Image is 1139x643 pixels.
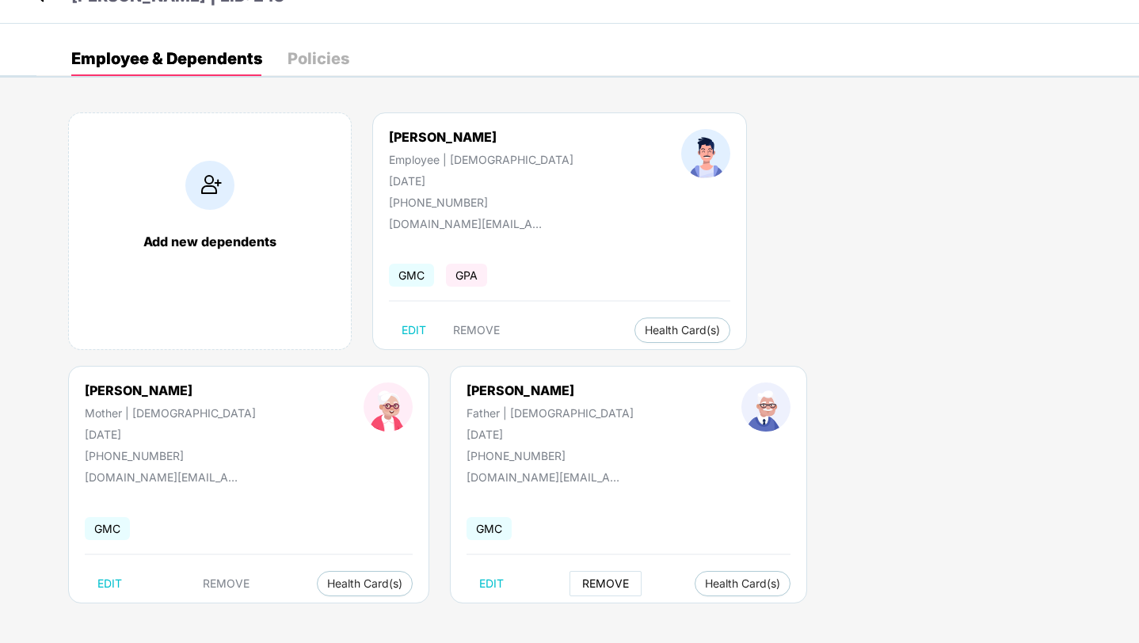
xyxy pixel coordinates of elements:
div: Mother | [DEMOGRAPHIC_DATA] [85,406,256,420]
button: REMOVE [569,571,642,596]
div: Add new dependents [85,234,335,249]
img: profileImage [364,382,413,432]
img: profileImage [681,129,730,178]
div: [DOMAIN_NAME][EMAIL_ADDRESS][DOMAIN_NAME] [467,470,625,484]
span: GPA [446,264,487,287]
button: REMOVE [440,318,512,343]
div: [PERSON_NAME] [467,382,634,398]
div: Employee | [DEMOGRAPHIC_DATA] [389,153,573,166]
div: [PHONE_NUMBER] [389,196,573,209]
button: EDIT [389,318,439,343]
span: GMC [389,264,434,287]
span: Health Card(s) [327,580,402,588]
span: GMC [85,517,130,540]
div: [DATE] [467,428,634,441]
div: [PERSON_NAME] [389,129,573,145]
button: Health Card(s) [317,571,413,596]
span: Health Card(s) [645,326,720,334]
div: [DOMAIN_NAME][EMAIL_ADDRESS][DOMAIN_NAME] [389,217,547,230]
span: REMOVE [453,324,500,337]
div: [DOMAIN_NAME][EMAIL_ADDRESS][DOMAIN_NAME] [85,470,243,484]
div: [PHONE_NUMBER] [85,449,256,462]
button: EDIT [85,571,135,596]
div: [DATE] [389,174,573,188]
button: Health Card(s) [695,571,790,596]
button: EDIT [467,571,516,596]
img: profileImage [741,382,790,432]
span: GMC [467,517,512,540]
img: addIcon [185,161,234,210]
span: REMOVE [582,577,629,590]
div: Policies [288,51,349,67]
div: [PERSON_NAME] [85,382,256,398]
div: Father | [DEMOGRAPHIC_DATA] [467,406,634,420]
div: [DATE] [85,428,256,441]
span: Health Card(s) [705,580,780,588]
div: Employee & Dependents [71,51,262,67]
span: EDIT [402,324,426,337]
span: EDIT [97,577,122,590]
span: EDIT [479,577,504,590]
span: REMOVE [203,577,250,590]
button: REMOVE [190,571,262,596]
button: Health Card(s) [634,318,730,343]
div: [PHONE_NUMBER] [467,449,634,462]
